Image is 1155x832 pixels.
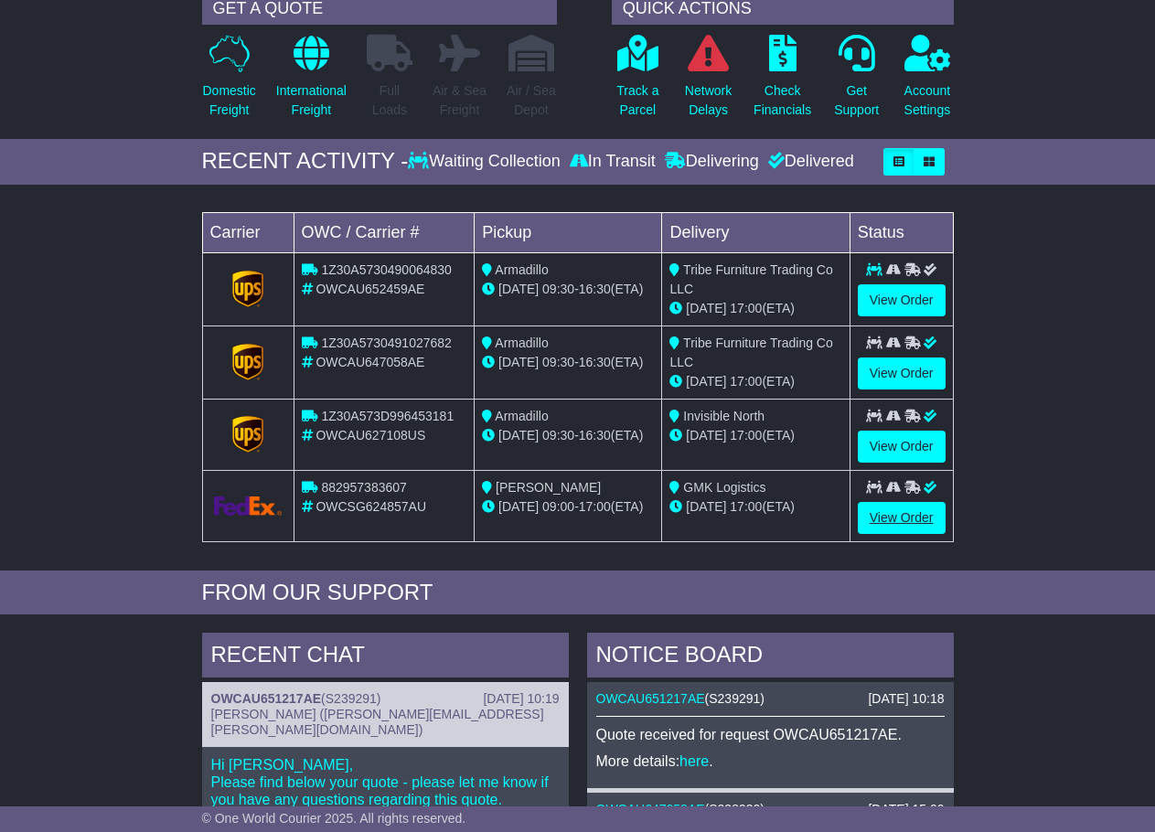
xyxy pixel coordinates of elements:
span: 09:00 [542,499,574,514]
div: (ETA) [669,299,841,318]
span: GMK Logistics [683,480,765,495]
span: [PERSON_NAME] [496,480,601,495]
td: OWC / Carrier # [294,212,475,252]
div: RECENT ACTIVITY - [202,148,409,175]
span: 09:30 [542,282,574,296]
span: [PERSON_NAME] ([PERSON_NAME][EMAIL_ADDRESS][PERSON_NAME][DOMAIN_NAME]) [211,707,544,737]
a: AccountSettings [904,34,952,130]
span: Armadillo [495,262,548,277]
a: View Order [858,284,946,316]
span: 09:30 [542,428,574,443]
div: - (ETA) [482,497,654,517]
span: 09:30 [542,355,574,369]
div: FROM OUR SUPPORT [202,580,954,606]
div: In Transit [565,152,660,172]
td: Delivery [662,212,850,252]
p: More details: . [596,752,945,770]
div: Delivering [660,152,764,172]
p: Account Settings [904,81,951,120]
span: 1Z30A5730491027682 [321,336,451,350]
span: 1Z30A5730490064830 [321,262,451,277]
a: OWCAU647058AE [596,802,705,816]
img: GetCarrierServiceLogo [232,416,263,453]
a: NetworkDelays [684,34,733,130]
div: RECENT CHAT [202,633,569,682]
span: [DATE] [498,355,539,369]
div: ( ) [211,691,560,707]
td: Status [850,212,953,252]
a: GetSupport [833,34,880,130]
span: S239291 [326,691,377,706]
span: [DATE] [686,301,726,315]
a: View Order [858,431,946,463]
span: 1Z30A573D996453181 [321,409,454,423]
span: [DATE] [686,428,726,443]
img: GetCarrierServiceLogo [232,344,263,380]
span: [DATE] [686,374,726,389]
div: ( ) [596,691,945,707]
p: Air & Sea Freight [433,81,487,120]
img: GetCarrierServiceLogo [214,496,283,516]
span: OWCAU647058AE [315,355,424,369]
span: S238932 [709,802,760,816]
span: S239291 [709,691,760,706]
span: 17:00 [730,301,762,315]
a: OWCAU651217AE [596,691,705,706]
div: (ETA) [669,372,841,391]
p: Network Delays [685,81,732,120]
span: Tribe Furniture Trading Co LLC [669,262,832,296]
a: here [679,753,709,769]
a: View Order [858,357,946,389]
span: 16:30 [579,282,611,296]
span: 17:00 [579,499,611,514]
span: © One World Courier 2025. All rights reserved. [202,811,466,826]
p: Domestic Freight [203,81,256,120]
a: CheckFinancials [753,34,812,130]
span: 16:30 [579,428,611,443]
p: Quote received for request OWCAU651217AE. [596,726,945,743]
span: OWCAU652459AE [315,282,424,296]
a: Track aParcel [615,34,659,130]
div: [DATE] 15:00 [868,802,944,817]
span: Armadillo [495,409,548,423]
a: DomesticFreight [202,34,257,130]
a: OWCAU651217AE [211,691,322,706]
a: View Order [858,502,946,534]
div: (ETA) [669,426,841,445]
span: OWCAU627108US [315,428,425,443]
a: InternationalFreight [275,34,348,130]
p: Full Loads [367,81,412,120]
span: 882957383607 [321,480,406,495]
span: [DATE] [498,428,539,443]
div: [DATE] 10:18 [868,691,944,707]
p: International Freight [276,81,347,120]
div: - (ETA) [482,426,654,445]
div: (ETA) [669,497,841,517]
span: OWCSG624857AU [315,499,426,514]
span: 16:30 [579,355,611,369]
span: 17:00 [730,428,762,443]
div: ( ) [596,802,945,817]
div: Delivered [764,152,854,172]
td: Carrier [202,212,294,252]
div: - (ETA) [482,353,654,372]
img: GetCarrierServiceLogo [232,271,263,307]
span: Armadillo [495,336,548,350]
p: Get Support [834,81,879,120]
span: 17:00 [730,374,762,389]
div: [DATE] 10:19 [483,691,559,707]
div: NOTICE BOARD [587,633,954,682]
span: [DATE] [498,499,539,514]
td: Pickup [475,212,662,252]
div: Waiting Collection [408,152,564,172]
span: 17:00 [730,499,762,514]
p: Air / Sea Depot [507,81,556,120]
span: [DATE] [686,499,726,514]
div: - (ETA) [482,280,654,299]
p: Track a Parcel [616,81,658,120]
span: Invisible North [683,409,765,423]
span: Tribe Furniture Trading Co LLC [669,336,832,369]
p: Check Financials [754,81,811,120]
span: [DATE] [498,282,539,296]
